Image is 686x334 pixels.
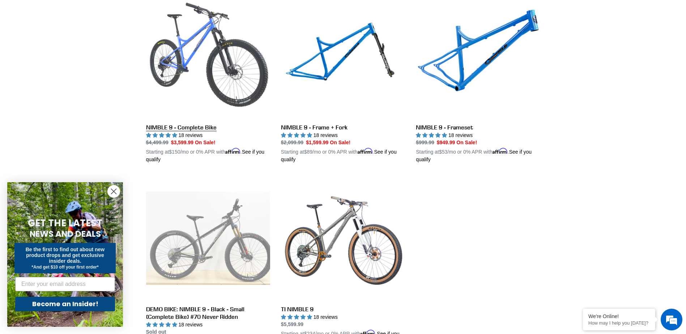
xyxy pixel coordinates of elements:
button: Become an Insider! [15,297,115,311]
p: How may I help you today? [588,320,650,326]
span: NEWS AND DEALS [30,228,101,240]
span: GET THE LATEST [28,217,102,230]
span: Be the first to find out about new product drops and get exclusive insider deals. [26,247,105,264]
div: We're Online! [588,313,650,319]
button: Close dialog [107,185,120,198]
span: *And get $10 off your first order* [31,265,98,270]
input: Enter your email address [15,277,115,291]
